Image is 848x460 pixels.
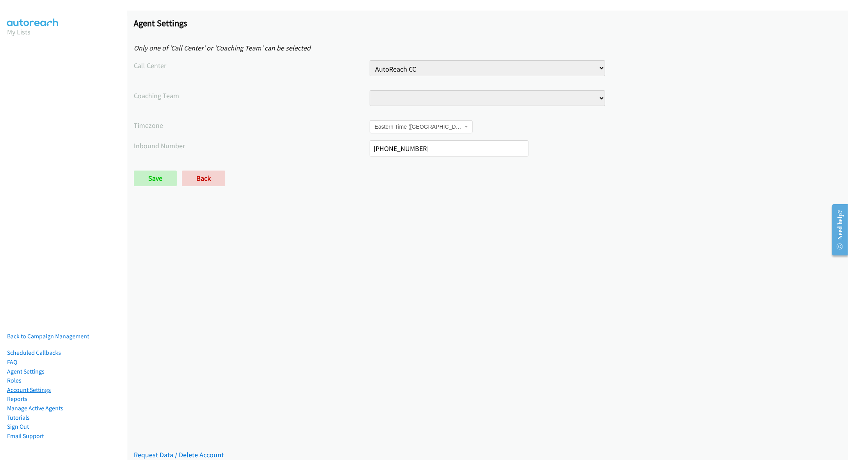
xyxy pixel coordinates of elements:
[7,395,27,402] a: Reports
[7,27,31,36] a: My Lists
[7,386,51,394] a: Account Settings
[7,432,44,440] a: Email Support
[7,358,17,366] a: FAQ
[375,123,463,131] span: Eastern Time (US & Canada)
[7,423,29,430] a: Sign Out
[134,140,370,151] label: Inbound Number
[370,120,473,133] span: Eastern Time (US & Canada)
[134,60,370,71] label: Call Center
[7,377,22,384] a: Roles
[7,332,89,340] a: Back to Campaign Management
[134,18,841,29] h1: Agent Settings
[7,404,63,412] a: Manage Active Agents
[134,90,370,101] label: Coaching Team
[134,450,224,459] a: Request Data / Delete Account
[134,120,370,131] label: Timezone
[182,171,225,186] a: Back
[7,368,45,375] a: Agent Settings
[825,199,848,261] iframe: Resource Center
[134,43,311,52] em: Only one of 'Call Center' or 'Coaching Team' can be selected
[7,349,61,356] a: Scheduled Callbacks
[7,414,30,421] a: Tutorials
[134,171,177,186] input: Save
